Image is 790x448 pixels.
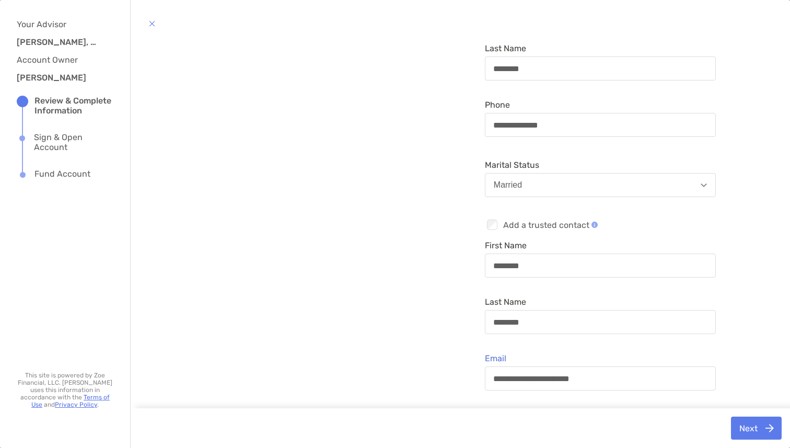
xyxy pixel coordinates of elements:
p: This site is powered by Zoe Financial, LLC. [PERSON_NAME] uses this information in accordance wit... [17,372,113,408]
button: Married [485,173,716,197]
span: Add a trusted contact [503,220,598,230]
a: Privacy Policy [55,401,97,408]
img: Add a trusted contact [591,222,598,228]
h3: [PERSON_NAME], CFP®, CPA/PFS, CDFA [17,37,100,47]
input: First Name [485,261,715,270]
input: Last Name [485,318,715,327]
input: Phone [485,121,715,130]
h3: [PERSON_NAME] [17,73,100,83]
img: button icon [765,424,774,432]
h4: Account Owner [17,55,106,65]
img: Open dropdown arrow [701,183,707,187]
span: Email [485,353,716,363]
div: Fund Account [34,169,90,180]
button: Next [731,417,782,440]
span: First Name [485,240,716,250]
img: button icon [149,17,155,30]
span: Last Name [485,297,716,307]
span: Last Name [485,43,716,53]
input: Last Name [485,64,715,73]
div: Married [494,180,522,190]
span: Phone [485,100,716,110]
div: Review & Complete Information [34,96,113,116]
span: Marital Status [485,160,716,170]
input: Email [485,374,715,383]
h4: Your Advisor [17,19,106,29]
div: Sign & Open Account [34,132,113,152]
